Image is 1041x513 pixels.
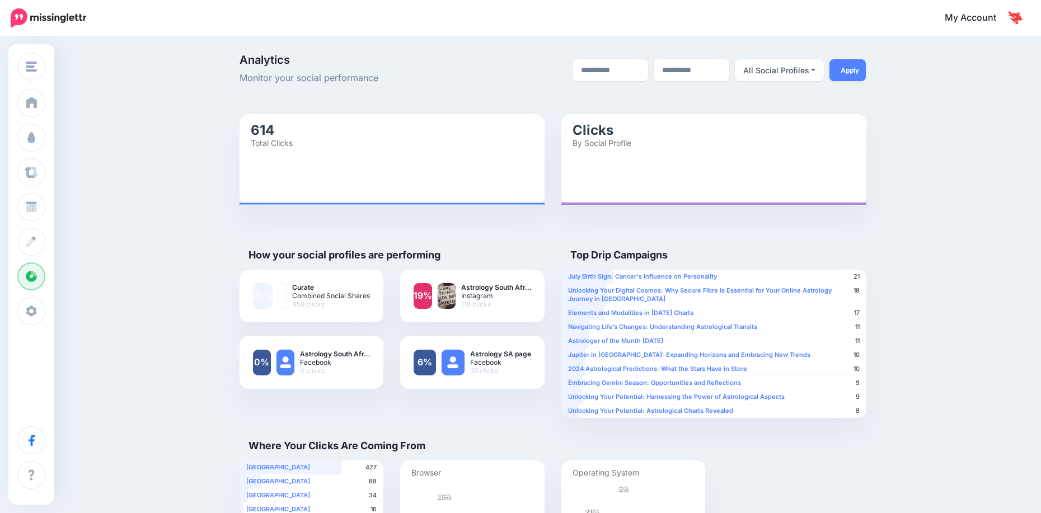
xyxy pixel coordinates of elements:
b: Jupiter in [GEOGRAPHIC_DATA]: Expanding Horizons and Embracing New Trends [568,351,810,359]
span: Combined Social Shares [292,291,370,300]
text: Clicks [573,121,613,138]
button: All Social Profiles [735,59,824,81]
a: 0% [253,350,271,375]
b: Elements and Modalities in [DATE] Charts [568,309,693,317]
b: July Birth Sign: Cancer's Influence on Personality [568,272,717,280]
a: 75% [253,283,273,309]
text: By Social Profile [573,138,631,147]
span: Monitor your social performance [240,71,437,86]
h4: Top Drip Campaigns [561,249,668,261]
b: Unlocking Your Potential: Astrological Charts Revealed [568,407,733,415]
b: Astrologer of the Month [DATE] [568,337,663,345]
img: user_default_image.png [442,350,464,375]
span: Analytics [240,54,437,65]
span: 88 [369,477,377,486]
text: Operating System [573,467,639,477]
h4: How your social profiles are performing [240,249,440,261]
span: 427 [365,463,377,472]
span: Instagram [461,291,531,300]
b: Curate [292,283,370,291]
span: Facebook [470,358,531,366]
button: Apply [829,59,866,81]
span: Facebook [300,358,370,366]
span: 18 [854,286,860,295]
span: 0 clicks [300,366,370,375]
b: Embracing Gemini Season: Opportunities and Reflections [568,379,741,387]
b: Astrology South Afr… [461,283,531,291]
a: My Account [934,4,1024,32]
text: Total Clicks [251,138,293,147]
b: [GEOGRAPHIC_DATA] [246,491,310,499]
b: Unlocking Your Digital Cosmos: Why Secure Fibre Is Essential for Your Online Astrology Journey in... [568,286,832,303]
b: [GEOGRAPHIC_DATA] [246,463,310,471]
span: 459 clicks [292,300,370,308]
text: Browser [411,467,441,477]
b: [GEOGRAPHIC_DATA] [246,477,310,485]
b: Astrology South Afr… [300,350,370,358]
img: .png-82458 [438,283,456,309]
span: 11 [855,323,860,331]
span: 21 [854,272,860,281]
span: 11 [855,337,860,345]
b: Navigating Life’s Changes: Understanding Astrological Transits [568,323,757,331]
span: 9 [856,379,860,387]
img: menu.png [26,62,37,72]
span: 116 clicks [461,300,531,308]
b: 2024 Astrological Predictions: What the Stars Have in Store [568,365,747,373]
span: 34 [369,491,377,500]
span: 39 clicks [470,366,531,375]
a: 19% [414,283,432,309]
div: All Social Profiles [743,64,809,77]
span: 10 [854,351,860,359]
span: 9 [856,393,860,401]
span: 17 [854,309,860,317]
h4: Where Your Clicks Are Coming From [240,440,425,452]
b: Unlocking Your Potential: Harnessing the Power of Astrological Aspects [568,393,785,401]
img: user_default_image.png [276,350,294,375]
a: 6% [414,350,436,375]
text: 614 [251,121,274,138]
span: 10 [854,365,860,373]
b: [GEOGRAPHIC_DATA] [246,505,310,513]
b: Astrology SA page [470,350,531,358]
span: 8 [856,407,860,415]
img: Missinglettr [11,8,86,27]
